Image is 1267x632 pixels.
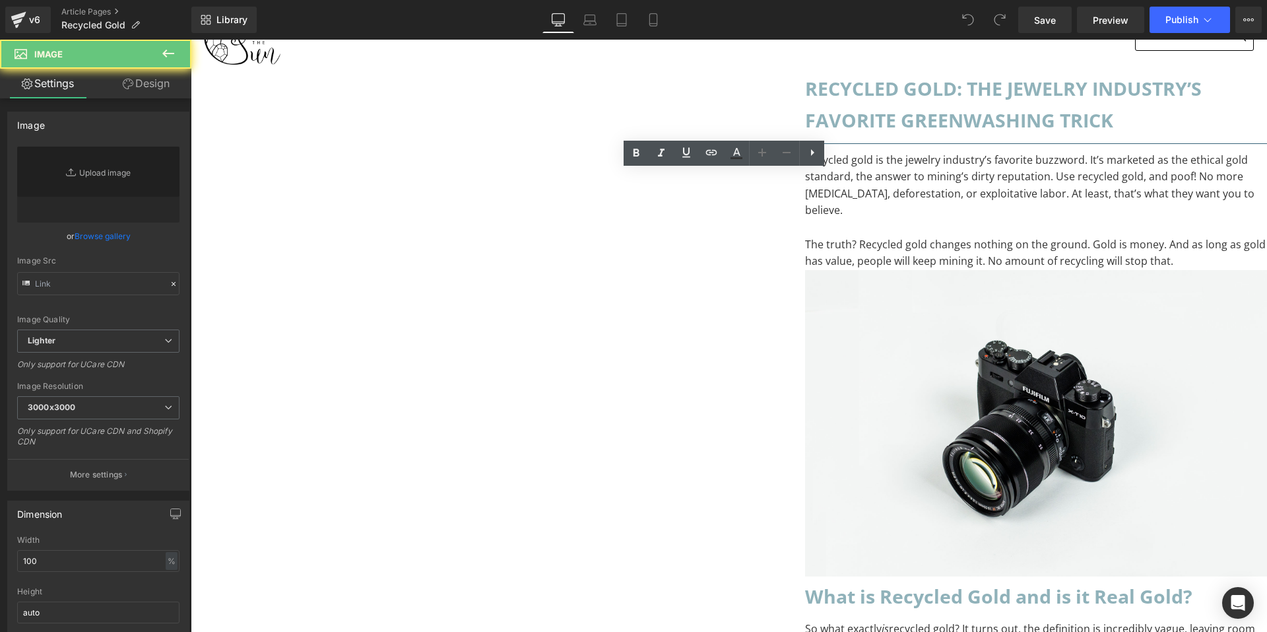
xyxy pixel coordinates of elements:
[34,49,63,59] span: Image
[614,197,1076,230] p: The truth? Recycled gold changes nothing on the ground. Gold is money. And as long as gold has va...
[606,7,637,33] a: Tablet
[614,541,1076,573] div: To enrich screen reader interactions, please activate Accessibility in Grammarly extension settings
[955,7,981,33] button: Undo
[61,20,125,30] span: Recycled Gold
[28,335,55,345] b: Lighter
[17,426,179,456] div: Only support for UCare CDN and Shopify CDN
[1150,7,1230,33] button: Publish
[17,550,179,572] input: auto
[1034,13,1056,27] span: Save
[8,459,189,490] button: More settings
[191,7,257,33] a: New Library
[1165,15,1198,25] span: Publish
[1235,7,1262,33] button: More
[5,7,51,33] a: v6
[61,7,191,17] a: Article Pages
[614,581,1076,632] p: So what exactly recycled gold? It turns out, the definition is incredibly vague, leaving room for...
[574,7,606,33] a: Laptop
[17,256,179,265] div: Image Src
[191,40,1267,632] iframe: To enrich screen reader interactions, please activate Accessibility in Grammarly extension settings
[542,7,574,33] a: Desktop
[1093,13,1128,27] span: Preview
[17,229,179,243] div: or
[70,469,123,481] p: More settings
[26,11,43,28] div: v6
[1077,7,1144,33] a: Preview
[75,225,131,248] a: Browse gallery
[17,602,179,623] input: auto
[17,587,179,596] div: Height
[28,402,75,412] b: 3000x3000
[17,272,179,295] input: Link
[637,7,669,33] a: Mobile
[691,582,698,596] i: is
[614,112,1076,180] p: Recycled gold is the jewelry industry’s favorite buzzword. It’s marketed as the ethical gold stan...
[17,359,179,378] div: Only support for UCare CDN
[216,14,247,26] span: Library
[614,112,1076,230] div: To enrich screen reader interactions, please activate Accessibility in Grammarly extension settings
[98,69,194,98] a: Design
[166,552,178,570] div: %
[987,7,1013,33] button: Redo
[17,536,179,545] div: Width
[614,541,1076,573] h2: What is Recycled Gold and is it Real Gold?
[17,501,63,520] div: Dimension
[17,382,179,391] div: Image Resolution
[17,315,179,324] div: Image Quality
[1222,587,1254,619] div: Open Intercom Messenger
[17,112,45,131] div: Image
